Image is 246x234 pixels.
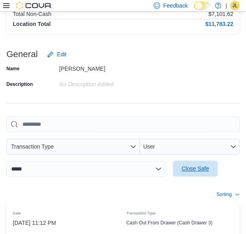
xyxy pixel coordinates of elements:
div: Jenefer Luchies [230,1,240,10]
span: Close Safe [182,165,209,173]
button: Close Safe [173,161,218,176]
span: Sorting [216,191,232,198]
span: Edit [57,50,66,58]
button: Edit [44,46,70,62]
img: Cova [16,2,52,10]
input: This is a search bar. As you type, the results lower in the page will automatically filter. [6,116,240,132]
div: No Description added [59,78,166,87]
span: JL [232,1,238,10]
p: $7,101.62 [208,11,233,17]
input: Dark Mode [194,2,211,10]
div: Transaction Type [123,205,237,218]
label: Name [6,65,20,72]
h6: Total Non-Cash [13,11,52,17]
button: Transaction Type [6,139,140,155]
h4: Location Total [13,21,51,27]
h4: $11,783.22 [205,21,233,27]
div: [DATE] 11:12 PM [10,215,123,231]
button: User [140,139,240,155]
span: User [143,143,155,150]
div: [PERSON_NAME] [59,62,166,72]
p: | [225,1,227,10]
div: Date [10,205,123,218]
button: Sorting [216,190,240,199]
h3: General [6,50,38,59]
p: Cash Out From Drawer (Cash Drawer 3) [126,218,212,228]
span: Transaction Type [11,143,54,150]
span: Feedback [163,2,188,10]
label: Description [6,81,33,87]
